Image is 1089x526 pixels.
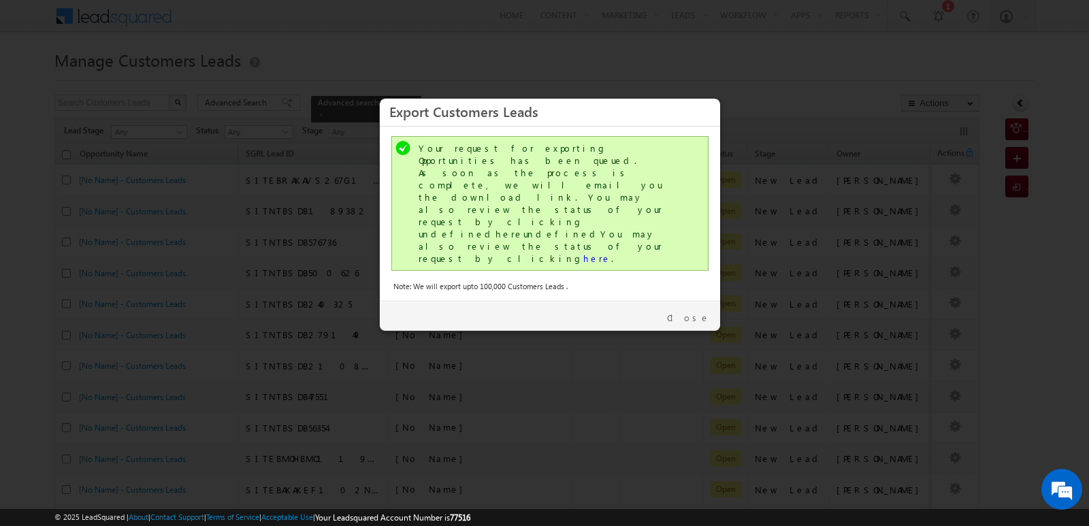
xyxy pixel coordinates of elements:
a: Contact Support [150,512,204,521]
a: Close [667,312,710,324]
span: © 2025 LeadSquared | | | | | [54,511,470,524]
a: Terms of Service [206,512,259,521]
a: Acceptable Use [261,512,313,521]
h3: Export Customers Leads [389,99,711,123]
a: About [129,512,148,521]
span: Your Leadsquared Account Number is [315,512,470,523]
div: Note: We will export upto 100,000 Customers Leads . [393,280,706,293]
div: Your request for exporting Opportunities has been queued. As soon as the process is complete, we ... [419,142,684,265]
a: here [583,252,611,264]
span: 77516 [450,512,470,523]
